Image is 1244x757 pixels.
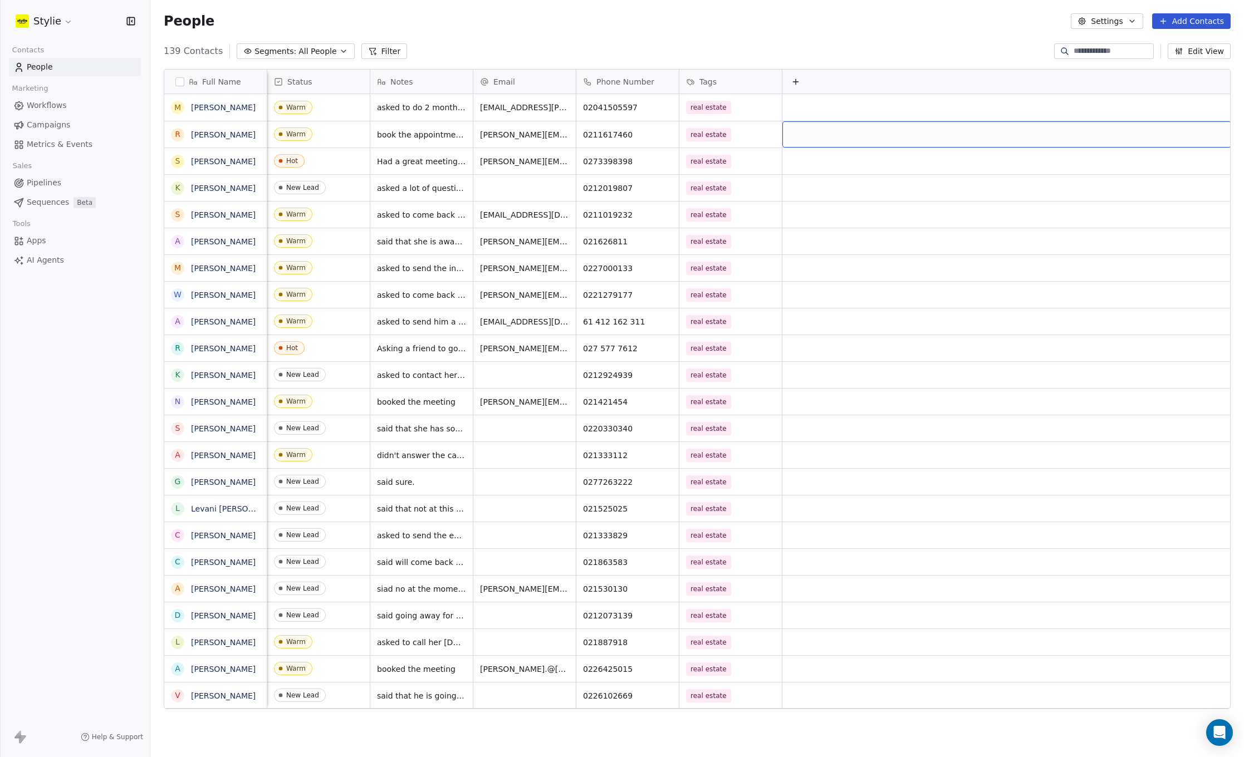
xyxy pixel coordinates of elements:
[1168,43,1231,59] button: Edit View
[286,558,319,566] div: New Lead
[92,733,143,741] span: Help & Support
[202,76,241,87] span: Full Name
[175,342,180,354] div: R
[286,691,319,699] div: New Lead
[583,396,672,407] span: 021421454
[377,183,466,194] span: asked a lot of questions ,said she sorted out
[174,289,182,301] div: W
[175,235,180,247] div: A
[191,397,256,406] a: [PERSON_NAME]
[686,582,731,596] span: real estate
[377,263,466,274] span: asked to send the info email
[583,370,672,381] span: 0212924939
[191,504,298,513] a: Levani [PERSON_NAME]-On
[576,70,679,94] div: Phone Number
[191,184,256,193] a: [PERSON_NAME]
[175,476,181,488] div: G
[286,317,306,325] div: Warm
[377,530,466,541] span: asked to send the email
[8,158,37,174] span: Sales
[175,636,180,648] div: L
[583,610,672,621] span: 0212073139
[377,396,466,407] span: booked the meeting
[583,236,672,247] span: 021626811
[377,289,466,301] span: asked to come back [DATE]
[686,208,731,222] span: real estate
[377,370,466,381] span: asked to contact her sometime early next year
[583,289,672,301] span: 0221279177
[1152,13,1231,29] button: Add Contacts
[174,262,181,274] div: M
[286,184,319,191] div: New Lead
[9,251,141,269] a: AI Agents
[286,611,319,619] div: New Lead
[175,609,181,621] div: D
[686,502,731,515] span: real estate
[686,181,731,195] span: real estate
[583,102,672,113] span: 02041505597
[583,583,672,594] span: 021530130
[686,235,731,248] span: real estate
[699,76,717,87] span: Tags
[175,583,180,594] div: A
[286,478,319,485] div: New Lead
[191,291,256,299] a: [PERSON_NAME]
[164,70,267,94] div: Full Name
[686,422,731,435] span: real estate
[175,182,180,194] div: K
[191,665,256,674] a: [PERSON_NAME]
[286,291,306,298] div: Warm
[286,531,319,539] div: New Lead
[175,155,180,167] div: S
[480,396,569,407] span: [PERSON_NAME][EMAIL_ADDRESS][PERSON_NAME][DOMAIN_NAME]
[286,638,306,646] div: Warm
[480,663,569,675] span: [PERSON_NAME].@[PERSON_NAME][DOMAIN_NAME]
[191,157,256,166] a: [PERSON_NAME]
[33,14,61,28] span: Stylie
[377,316,466,327] span: asked to send him a link
[377,156,466,167] span: Had a great meeting, and proposing 12 month contract with vendor packages.recconect with him on [...
[191,638,256,647] a: [PERSON_NAME]
[7,42,49,58] span: Contacts
[686,449,731,462] span: real estate
[686,155,731,168] span: real estate
[583,156,672,167] span: 0273398398
[686,128,731,141] span: real estate
[16,14,29,28] img: stylie-square-yellow.svg
[27,254,64,266] span: AI Agents
[191,237,256,246] a: [PERSON_NAME]
[686,315,731,328] span: real estate
[191,611,256,620] a: [PERSON_NAME]
[191,103,256,112] a: [PERSON_NAME]
[686,529,731,542] span: real estate
[286,584,319,592] div: New Lead
[9,135,141,154] a: Metrics & Events
[191,531,256,540] a: [PERSON_NAME]
[267,70,370,94] div: Status
[686,101,731,114] span: real estate
[583,557,672,568] span: 021863583
[377,236,466,247] span: said that she is away but will come back to [GEOGRAPHIC_DATA]
[8,215,35,232] span: Tools
[377,343,466,354] span: Asking a friend to go halfs with him.
[583,423,672,434] span: 0220330340
[686,342,731,355] span: real estate
[583,209,672,220] span: 0211019232
[1206,719,1233,746] div: Open Intercom Messenger
[254,46,296,57] span: Segments:
[686,368,731,382] span: real estate
[583,343,672,354] span: 027 577 7612
[175,690,180,701] div: V
[480,289,569,301] span: [PERSON_NAME][EMAIL_ADDRESS][PERSON_NAME][DOMAIN_NAME]
[480,316,569,327] span: [EMAIL_ADDRESS][DOMAIN_NAME]
[377,637,466,648] span: asked to call her [DOMAIN_NAME] was busy with meeting
[583,183,672,194] span: 0212019807
[480,156,569,167] span: [PERSON_NAME][EMAIL_ADDRESS][DOMAIN_NAME]
[377,102,466,113] span: asked to do 2 months and then he can prolong for long time
[27,196,69,208] span: Sequences
[287,76,312,87] span: Status
[473,70,576,94] div: Email
[175,316,180,327] div: A
[679,70,782,94] div: Tags
[191,371,256,380] a: [PERSON_NAME]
